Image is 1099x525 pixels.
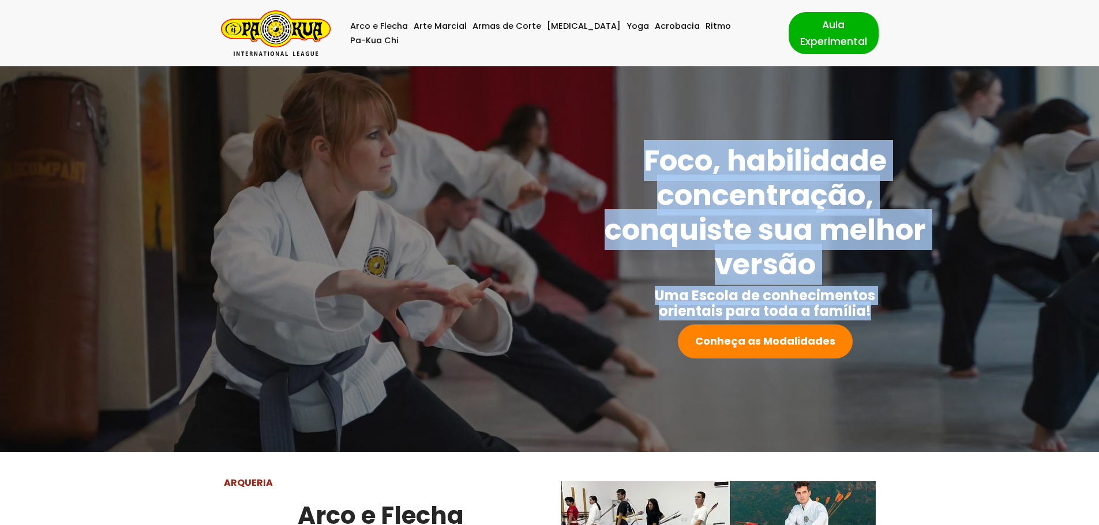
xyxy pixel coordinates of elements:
strong: Conheça as Modalidades [695,334,835,348]
strong: Uma Escola de conhecimentos orientais para toda a família! [655,286,875,320]
a: Arco e Flecha [350,19,408,33]
a: Acrobacia [655,19,700,33]
strong: ARQUERIA [224,476,273,489]
a: Arte Marcial [414,19,467,33]
a: Aula Experimental [789,12,879,54]
a: Ritmo [706,19,731,33]
a: [MEDICAL_DATA] [547,19,621,33]
a: Conheça as Modalidades [678,324,853,358]
a: Pa-Kua Chi [350,33,399,48]
a: Armas de Corte [472,19,541,33]
a: Pa-Kua Brasil Uma Escola de conhecimentos orientais para toda a família. Foco, habilidade concent... [221,10,331,56]
a: Yoga [627,19,649,33]
strong: Foco, habilidade concentração, conquiste sua melhor versão [605,140,926,285]
div: Menu primário [348,19,771,48]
